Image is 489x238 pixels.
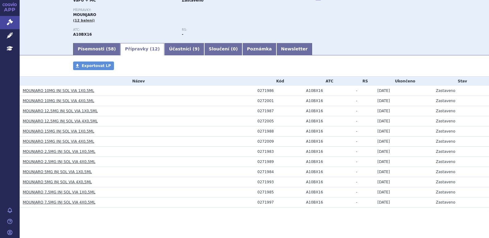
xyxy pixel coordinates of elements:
div: 0271997 [257,200,303,204]
a: Přípravky (12) [120,43,164,55]
a: MOUNJARO 2,5MG INJ SOL VIA 1X0,5ML [23,149,95,154]
a: MOUNJARO 15MG INJ SOL VIA 4X0,5ML [23,139,94,144]
div: 0271993 [257,180,303,184]
a: Poznámka [242,43,276,55]
a: Sloučení (0) [204,43,242,55]
td: Zastaveno [433,177,489,187]
span: - [356,139,357,144]
span: - [356,180,357,184]
span: - [356,170,357,174]
td: TIRZEPATID [303,187,353,197]
span: [DATE] [378,99,390,103]
td: TIRZEPATID [303,106,353,116]
td: Zastaveno [433,157,489,167]
div: 0271987 [257,109,303,113]
a: Exportovat LP [73,61,114,70]
p: Přípravky: [73,8,291,12]
span: MOUNJARO [73,13,96,17]
td: TIRZEPATID [303,126,353,137]
td: Zastaveno [433,126,489,137]
a: Newsletter [276,43,312,55]
td: Zastaveno [433,147,489,157]
span: (12 balení) [73,18,95,22]
span: [DATE] [378,129,390,133]
th: Kód [254,77,303,86]
td: Zastaveno [433,96,489,106]
span: 12 [152,46,158,51]
a: MOUNJARO 10MG INJ SOL VIA 1X0,5ML [23,89,94,93]
strong: - [182,32,183,37]
span: [DATE] [378,160,390,164]
span: - [356,89,357,93]
span: [DATE] [378,149,390,154]
div: 0271988 [257,129,303,133]
span: 0 [233,46,236,51]
a: MOUNJARO 7,5MG INJ SOL VIA 4X0,5ML [23,200,95,204]
td: Zastaveno [433,197,489,208]
span: [DATE] [378,139,390,144]
span: [DATE] [378,190,390,194]
div: 0271983 [257,149,303,154]
td: TIRZEPATID [303,197,353,208]
td: TIRZEPATID [303,86,353,96]
td: TIRZEPATID [303,137,353,147]
span: 9 [194,46,198,51]
span: 58 [108,46,114,51]
span: - [356,160,357,164]
td: TIRZEPATID [303,147,353,157]
div: 0271989 [257,160,303,164]
span: [DATE] [378,200,390,204]
span: [DATE] [378,119,390,123]
span: Exportovat LP [82,64,111,68]
td: TIRZEPATID [303,96,353,106]
span: - [356,99,357,103]
th: ATC [303,77,353,86]
a: MOUNJARO 5MG INJ SOL VIA 1X0,5ML [23,170,92,174]
span: - [356,129,357,133]
strong: TIRZEPATID [73,32,92,37]
span: - [356,190,357,194]
a: MOUNJARO 15MG INJ SOL VIA 1X0,5ML [23,129,94,133]
div: 0271985 [257,190,303,194]
td: Zastaveno [433,167,489,177]
span: - [356,109,357,113]
td: TIRZEPATID [303,157,353,167]
span: - [356,119,357,123]
a: MOUNJARO 5MG INJ SOL VIA 4X0,5ML [23,180,92,184]
span: - [356,200,357,204]
a: Písemnosti (58) [73,43,120,55]
td: Zastaveno [433,137,489,147]
span: [DATE] [378,89,390,93]
span: [DATE] [378,170,390,174]
a: Účastníci (9) [164,43,204,55]
span: [DATE] [378,109,390,113]
span: - [356,149,357,154]
a: MOUNJARO 12,5MG INJ SOL VIA 1X0,5ML [23,109,98,113]
td: Zastaveno [433,86,489,96]
div: 0271984 [257,170,303,174]
td: Zastaveno [433,106,489,116]
div: 0272009 [257,139,303,144]
td: Zastaveno [433,187,489,197]
div: 0272005 [257,119,303,123]
th: Ukončeno [374,77,433,86]
th: Stav [433,77,489,86]
a: MOUNJARO 2,5MG INJ SOL VIA 4X0,5ML [23,160,95,164]
th: RS [353,77,374,86]
div: 0271986 [257,89,303,93]
a: MOUNJARO 7,5MG INJ SOL VIA 1X0,5ML [23,190,95,194]
span: [DATE] [378,180,390,184]
div: 0272001 [257,99,303,103]
a: MOUNJARO 12,5MG INJ SOL VIA 4X0,5ML [23,119,98,123]
p: ATC: [73,28,176,32]
td: TIRZEPATID [303,177,353,187]
td: Zastaveno [433,116,489,126]
th: Název [20,77,254,86]
a: MOUNJARO 10MG INJ SOL VIA 4X0,5ML [23,99,94,103]
td: TIRZEPATID [303,167,353,177]
td: TIRZEPATID [303,116,353,126]
p: RS: [182,28,284,32]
